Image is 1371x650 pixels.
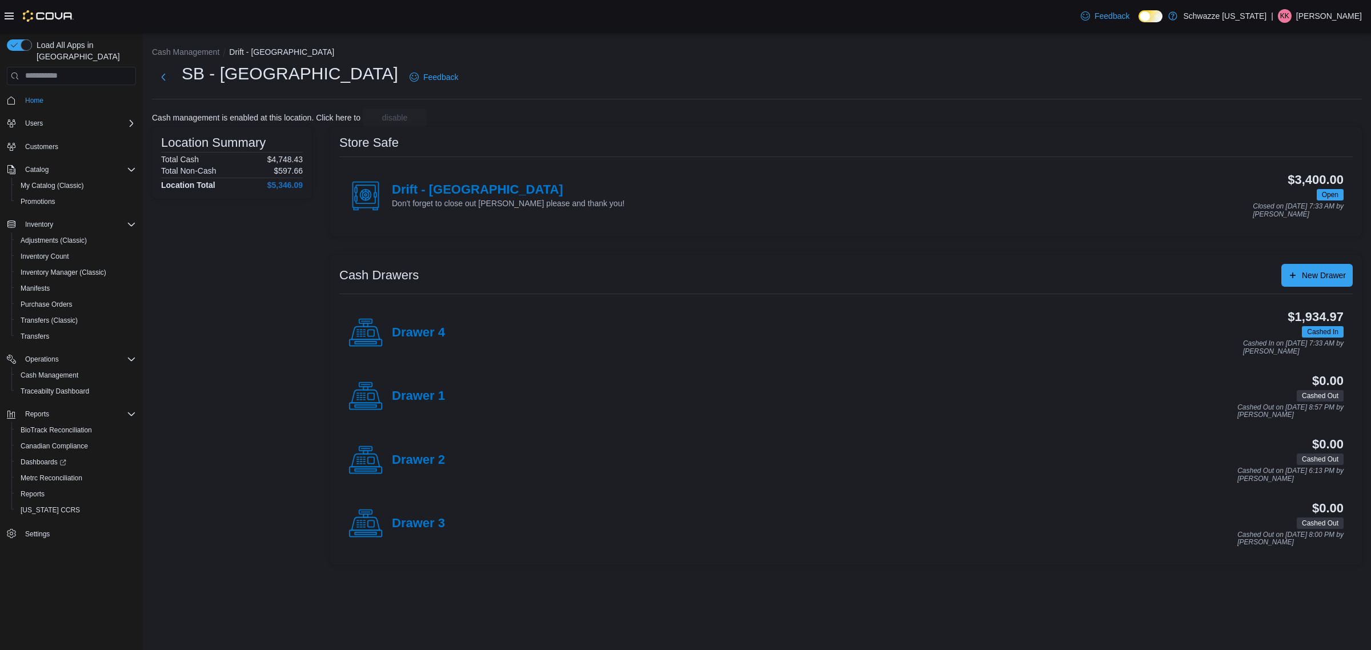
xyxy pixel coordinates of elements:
p: Cash management is enabled at this location. Click here to [152,113,360,122]
a: Reports [16,487,49,501]
p: $597.66 [274,166,303,175]
button: Catalog [2,162,141,178]
button: Inventory [2,216,141,232]
span: Home [25,96,43,105]
span: Cashed Out [1302,391,1338,401]
h3: Cash Drawers [339,268,419,282]
button: Canadian Compliance [11,438,141,454]
span: Promotions [21,197,55,206]
span: Load All Apps in [GEOGRAPHIC_DATA] [32,39,136,62]
span: Reports [25,410,49,419]
span: Customers [25,142,58,151]
span: Cashed Out [1297,454,1344,465]
span: Purchase Orders [16,298,136,311]
button: Manifests [11,280,141,296]
a: Promotions [16,195,60,208]
p: Cashed Out on [DATE] 6:13 PM by [PERSON_NAME] [1237,467,1344,483]
h1: SB - [GEOGRAPHIC_DATA] [182,62,398,85]
span: Transfers (Classic) [21,316,78,325]
nav: An example of EuiBreadcrumbs [152,46,1362,60]
button: Metrc Reconciliation [11,470,141,486]
button: BioTrack Reconciliation [11,422,141,438]
span: Canadian Compliance [21,442,88,451]
a: Inventory Count [16,250,74,263]
span: Inventory Count [21,252,69,261]
span: My Catalog (Classic) [21,181,84,190]
button: Transfers [11,328,141,344]
span: Cash Management [16,368,136,382]
span: BioTrack Reconciliation [16,423,136,437]
span: Adjustments (Classic) [16,234,136,247]
a: Inventory Manager (Classic) [16,266,111,279]
span: Purchase Orders [21,300,73,309]
button: Purchase Orders [11,296,141,312]
span: Reports [21,407,136,421]
div: Kyle Krueger [1278,9,1292,23]
span: Canadian Compliance [16,439,136,453]
span: Inventory [25,220,53,229]
h3: Location Summary [161,136,266,150]
h4: Location Total [161,180,215,190]
h4: Drawer 1 [392,389,445,404]
button: Cash Management [152,47,219,57]
span: Customers [21,139,136,154]
button: Cash Management [11,367,141,383]
span: Transfers (Classic) [16,314,136,327]
a: Purchase Orders [16,298,77,311]
h3: $1,934.97 [1288,310,1344,324]
a: Canadian Compliance [16,439,93,453]
button: Transfers (Classic) [11,312,141,328]
p: Cashed In on [DATE] 7:33 AM by [PERSON_NAME] [1243,340,1344,355]
a: Traceabilty Dashboard [16,384,94,398]
span: Manifests [21,284,50,293]
input: Dark Mode [1139,10,1162,22]
span: Open [1317,189,1344,200]
span: Catalog [21,163,136,176]
button: Reports [11,486,141,502]
img: Cova [23,10,74,22]
h4: Drawer 2 [392,453,445,468]
span: Inventory Manager (Classic) [21,268,106,277]
h4: $5,346.09 [267,180,303,190]
h3: $0.00 [1312,438,1344,451]
span: Cashed In [1302,326,1344,338]
a: Cash Management [16,368,83,382]
span: Dashboards [16,455,136,469]
h3: Store Safe [339,136,399,150]
span: BioTrack Reconciliation [21,426,92,435]
span: Washington CCRS [16,503,136,517]
span: Traceabilty Dashboard [16,384,136,398]
span: Transfers [21,332,49,341]
p: Don't forget to close out [PERSON_NAME] please and thank you! [392,198,624,209]
span: Cash Management [21,371,78,380]
button: My Catalog (Classic) [11,178,141,194]
button: Users [21,117,47,130]
span: Users [25,119,43,128]
span: Cashed Out [1302,518,1338,528]
button: Traceabilty Dashboard [11,383,141,399]
span: Users [21,117,136,130]
p: Schwazze [US_STATE] [1183,9,1266,23]
span: Reports [21,489,45,499]
p: $4,748.43 [267,155,303,164]
a: Home [21,94,48,107]
a: Transfers (Classic) [16,314,82,327]
a: [US_STATE] CCRS [16,503,85,517]
span: Dashboards [21,458,66,467]
button: New Drawer [1281,264,1353,287]
span: Inventory Count [16,250,136,263]
h6: Total Non-Cash [161,166,217,175]
button: Operations [21,352,63,366]
span: Cashed Out [1297,390,1344,402]
span: Traceabilty Dashboard [21,387,89,396]
a: BioTrack Reconciliation [16,423,97,437]
button: Users [2,115,141,131]
a: Adjustments (Classic) [16,234,91,247]
span: Operations [25,355,59,364]
span: Reports [16,487,136,501]
span: Operations [21,352,136,366]
span: Promotions [16,195,136,208]
a: Manifests [16,282,54,295]
span: Feedback [1095,10,1129,22]
p: Cashed Out on [DATE] 8:00 PM by [PERSON_NAME] [1237,531,1344,547]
